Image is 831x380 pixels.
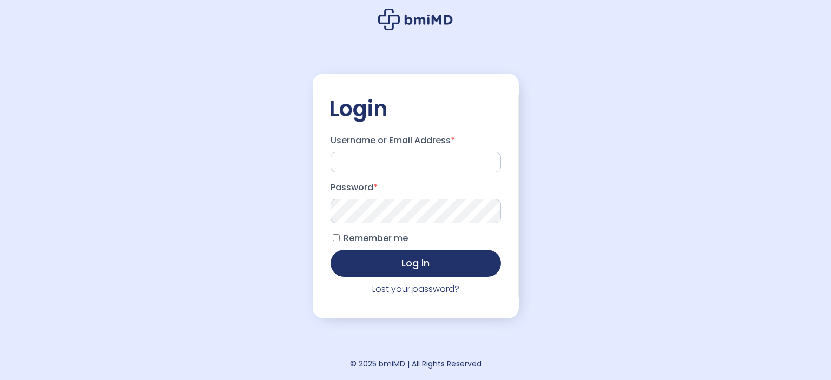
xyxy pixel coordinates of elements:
a: Lost your password? [372,283,459,295]
h2: Login [329,95,503,122]
button: Log in [331,250,501,277]
label: Username or Email Address [331,132,501,149]
label: Password [331,179,501,196]
input: Remember me [333,234,340,241]
div: © 2025 bmiMD | All Rights Reserved [350,356,482,371]
span: Remember me [344,232,408,244]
